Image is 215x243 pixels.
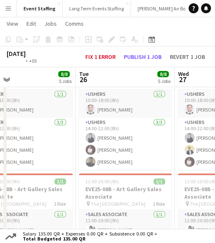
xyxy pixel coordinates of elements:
[63,0,131,17] button: Long Term Events Staffing
[3,18,22,29] a: View
[62,18,87,29] a: Comms
[23,236,157,241] span: Total Budgeted 135.00 QR
[18,231,159,241] div: Salary 135.00 QR + Expenses 0.00 QR + Subsistence 0.00 QR =
[7,49,56,58] div: [DATE]
[82,52,119,61] button: Fix 1 error
[7,20,18,27] span: View
[27,20,36,27] span: Edit
[167,52,208,61] button: Revert 1 job
[41,18,60,29] a: Jobs
[131,0,200,17] button: [PERSON_NAME] An Board
[65,20,84,27] span: Comms
[17,0,63,17] button: Event Staffing
[44,20,57,27] span: Jobs
[23,18,39,29] a: Edit
[29,58,37,64] div: +03
[121,52,165,61] button: Publish 1 job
